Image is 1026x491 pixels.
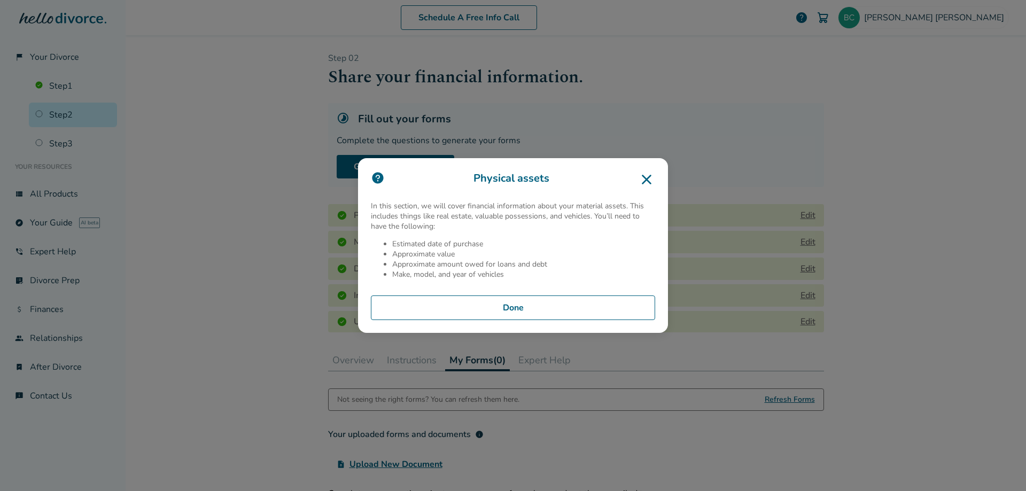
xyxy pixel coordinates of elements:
h3: Physical assets [371,171,655,188]
img: icon [371,171,385,185]
li: Approximate value [392,249,655,259]
p: In this section, we will cover financial information about your material assets. This includes th... [371,201,655,231]
li: Estimated date of purchase [392,239,655,249]
li: Approximate amount owed for loans and debt [392,259,655,269]
button: Done [371,295,655,320]
iframe: Chat Widget [973,440,1026,491]
li: Make, model, and year of vehicles [392,269,655,279]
